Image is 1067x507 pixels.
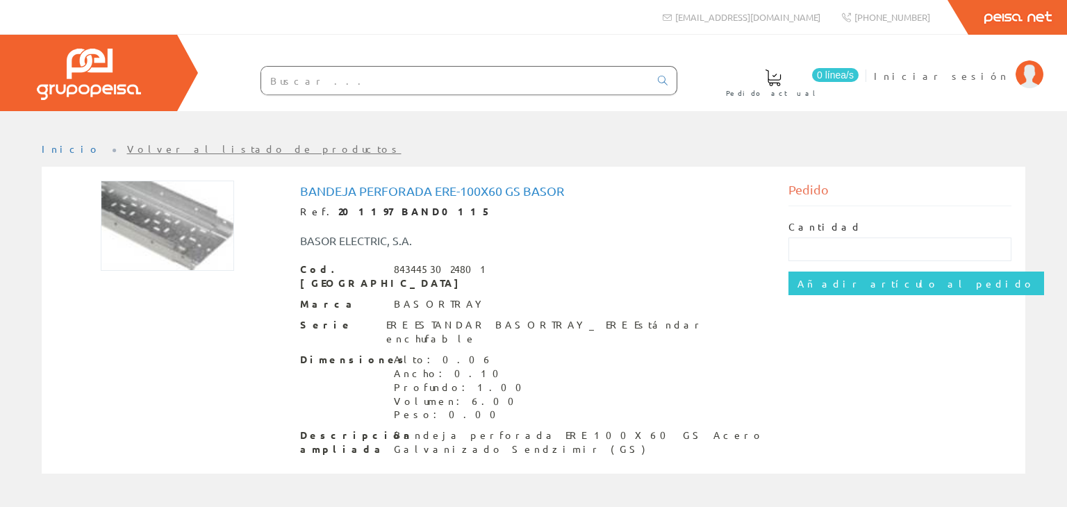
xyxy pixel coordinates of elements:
div: BASOR ELECTRIC, S.A. [290,233,574,249]
div: BASORTRAY [394,297,488,311]
input: Buscar ... [261,67,650,94]
h1: Bandeja Perforada Ere-100x60 Gs Basor [300,184,768,198]
div: Bandeja perforada ERE 100X60 GS Acero Galvanizado Sendzimir (GS) [394,429,768,456]
span: Marca [300,297,383,311]
div: Ref. [300,205,768,219]
div: Volumen: 6.00 [394,394,530,408]
div: Peso: 0.00 [394,408,530,422]
a: Inicio [42,142,101,155]
div: Alto: 0.06 [394,353,530,367]
div: Pedido [788,181,1012,206]
span: Descripción ampliada [300,429,383,456]
a: Volver al listado de productos [127,142,402,155]
img: Foto artículo Bandeja Perforada Ere-100x60 Gs Basor (192x130.0157480315) [101,181,234,271]
div: Ancho: 0.10 [394,367,530,381]
div: 8434453024801 [394,263,492,276]
span: Dimensiones [300,353,383,367]
img: Grupo Peisa [37,49,141,100]
div: ERE ESTANDAR BASORTRAY_ ERE Estándar enchufable [386,318,767,346]
span: 0 línea/s [812,68,859,82]
span: [PHONE_NUMBER] [854,11,930,23]
span: Iniciar sesión [874,69,1009,83]
span: Pedido actual [726,86,820,100]
div: Profundo: 1.00 [394,381,530,394]
label: Cantidad [788,220,862,234]
span: Serie [300,318,377,332]
span: Cod. [GEOGRAPHIC_DATA] [300,263,383,290]
span: [EMAIL_ADDRESS][DOMAIN_NAME] [675,11,820,23]
a: Iniciar sesión [874,58,1043,71]
strong: 201197 BAND0115 [338,205,492,217]
input: Añadir artículo al pedido [788,272,1044,295]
